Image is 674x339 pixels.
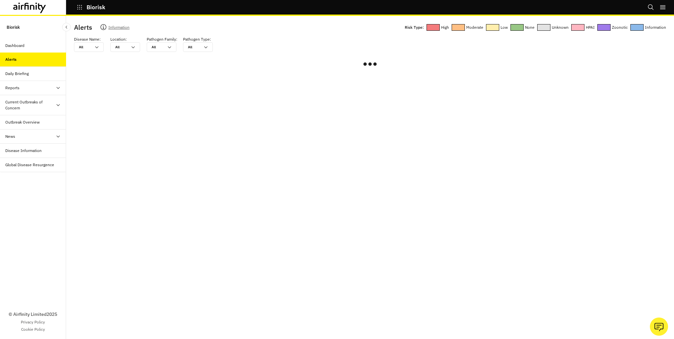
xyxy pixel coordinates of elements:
[110,36,127,42] p: Location :
[441,24,449,31] p: High
[147,36,177,42] p: Pathogen Family :
[183,36,211,42] p: Pathogen Type :
[5,162,54,168] div: Global Disease Resurgence
[645,24,666,31] p: Information
[501,24,508,31] p: Low
[9,311,57,318] p: © Airfinity Limited 2025
[77,2,105,13] button: Biorisk
[7,21,20,33] p: Biorisk
[525,24,535,31] p: None
[586,24,595,31] p: HPAI
[5,43,24,49] div: Dashboard
[5,56,17,62] div: Alerts
[612,24,628,31] p: Zoonotic
[648,2,654,13] button: Search
[5,85,19,91] div: Reports
[108,24,130,33] p: Information
[5,148,42,154] div: Disease Information
[74,22,92,32] p: Alerts
[5,99,56,111] div: Current Outbreaks of Concern
[466,24,483,31] p: Moderate
[5,71,29,77] div: Daily Briefing
[5,119,40,125] div: Outbreak Overview
[21,319,45,325] a: Privacy Policy
[650,318,668,336] button: Ask our analysts
[62,23,71,31] button: Close Sidebar
[87,4,105,10] p: Biorisk
[5,133,15,139] div: News
[21,326,45,332] a: Cookie Policy
[74,36,101,42] p: Disease Name :
[552,24,569,31] p: Unknown
[405,24,424,31] p: Risk Type:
